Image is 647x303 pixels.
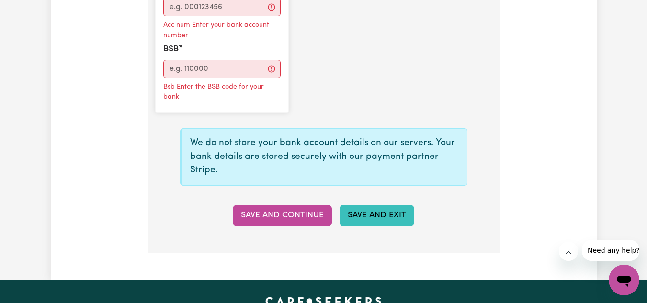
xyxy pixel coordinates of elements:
iframe: Message from company [582,240,639,261]
iframe: Button to launch messaging window [609,265,639,295]
p: We do not store your bank account details on our servers. Your bank details are stored securely w... [190,136,459,178]
span: Need any help? [6,7,58,14]
p: Acc num Enter your bank account number [163,20,281,41]
button: Save and Exit [340,205,414,226]
input: e.g. 110000 [163,60,281,78]
p: Bsb Enter the BSB code for your bank [163,82,281,102]
button: Save and Continue [233,205,332,226]
label: BSB [163,43,179,56]
iframe: Close message [559,242,578,261]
